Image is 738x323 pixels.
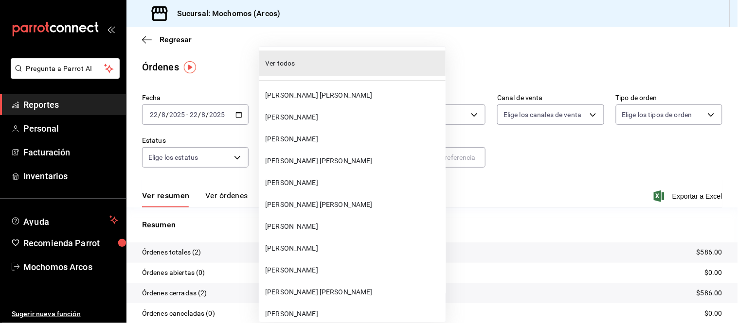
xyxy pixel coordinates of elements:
[265,221,442,232] span: [PERSON_NAME]
[265,243,442,254] span: [PERSON_NAME]
[265,265,442,275] span: [PERSON_NAME]
[265,112,442,122] span: [PERSON_NAME]
[265,178,442,188] span: [PERSON_NAME]
[265,90,442,101] span: [PERSON_NAME] [PERSON_NAME]
[265,287,442,297] span: [PERSON_NAME] [PERSON_NAME]
[265,134,442,144] span: [PERSON_NAME]
[265,58,442,68] span: Ver todos
[265,156,442,166] span: [PERSON_NAME] [PERSON_NAME]
[184,61,196,73] img: Tooltip marker
[265,200,442,210] span: [PERSON_NAME] [PERSON_NAME]
[265,309,442,319] span: [PERSON_NAME]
